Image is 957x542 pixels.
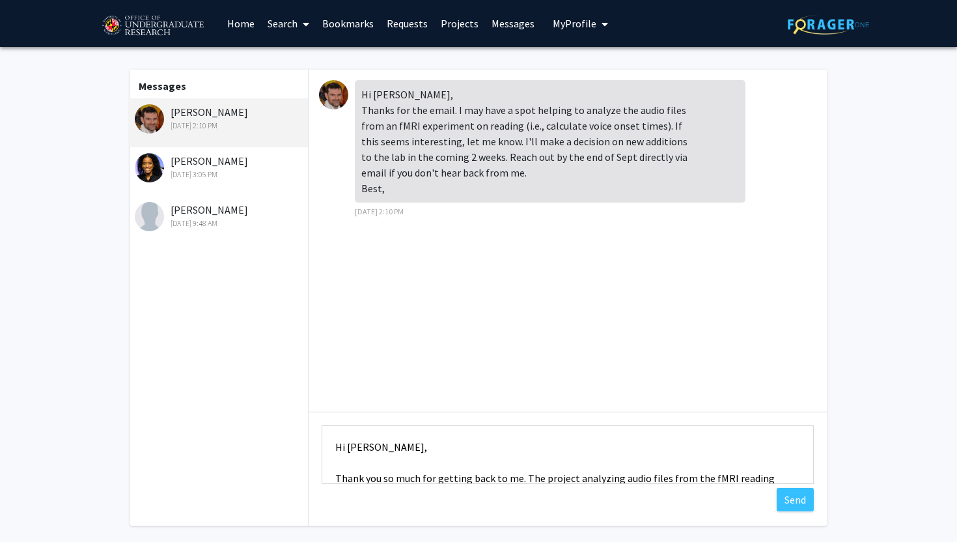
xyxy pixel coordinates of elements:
img: ForagerOne Logo [788,14,869,35]
b: Messages [139,79,186,93]
img: Jeremy Purcell [319,80,348,109]
iframe: Chat [10,483,55,532]
img: Jeremy Purcell [135,104,164,134]
span: [DATE] 2:10 PM [355,207,404,216]
textarea: Message [322,425,814,484]
img: Jennifer Rae Myers [135,153,164,182]
div: [PERSON_NAME] [135,202,305,229]
a: Messages [485,1,541,46]
a: Search [261,1,316,46]
a: Bookmarks [316,1,380,46]
a: Home [221,1,261,46]
div: [PERSON_NAME] [135,153,305,180]
img: Jeffery Klauda [135,202,164,231]
div: [DATE] 2:10 PM [135,120,305,132]
div: Hi [PERSON_NAME], Thanks for the email. I may have a spot helping to analyze the audio files from... [355,80,745,203]
div: [DATE] 9:48 AM [135,218,305,229]
div: [DATE] 3:05 PM [135,169,305,180]
span: My Profile [553,17,596,30]
div: [PERSON_NAME] [135,104,305,132]
a: Projects [434,1,485,46]
img: University of Maryland Logo [98,10,208,42]
a: Requests [380,1,434,46]
button: Send [777,488,814,511]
